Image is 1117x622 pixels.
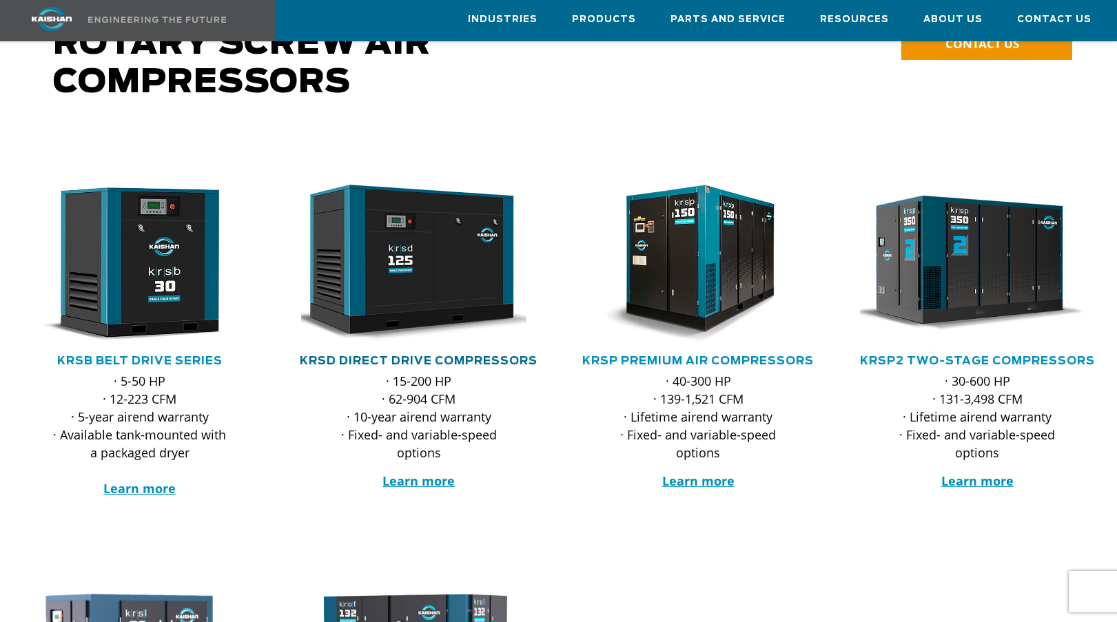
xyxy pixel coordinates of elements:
a: Products [572,1,636,38]
p: · 15-200 HP · 62-904 CFM · 10-year airend warranty · Fixed- and variable-speed options [329,372,509,462]
p: · 40-300 HP · 139-1,521 CFM · Lifetime airend warranty · Fixed- and variable-speed options [608,372,788,462]
img: krsb30 [12,185,247,343]
div: krsp150 [581,185,816,343]
span: Industries [468,12,537,28]
img: krsd125 [291,185,526,343]
a: KRSD Direct Drive Compressors [300,355,537,366]
a: Learn more [662,473,735,489]
a: Learn more [941,473,1014,489]
span: Parts and Service [670,12,786,28]
a: About Us [923,1,983,38]
div: krsb30 [22,185,257,343]
a: Contact Us [1017,1,1092,38]
div: krsp350 [860,185,1095,343]
span: About Us [923,12,983,28]
a: Learn more [103,480,176,497]
span: CONTACT US [945,36,1019,52]
img: Engineering the future [88,17,226,23]
a: KRSP2 Two-Stage Compressors [860,355,1095,366]
p: · 5-50 HP · 12-223 CFM · 5-year airend warranty · Available tank-mounted with a packaged dryer [50,372,229,497]
a: KRSB Belt Drive Series [57,355,223,366]
img: krsp350 [850,185,1085,343]
div: krsd125 [301,185,536,343]
span: Products [572,12,636,28]
a: Parts and Service [670,1,786,38]
a: CONTACT US [901,29,1072,60]
a: Resources [820,1,889,38]
a: Industries [468,1,537,38]
a: KRSP Premium Air Compressors [582,355,814,366]
span: Contact Us [1017,12,1092,28]
img: krsp150 [571,185,806,343]
p: · 30-600 HP · 131-3,498 CFM · Lifetime airend warranty · Fixed- and variable-speed options [888,372,1067,462]
span: Resources [820,12,889,28]
a: Learn more [382,473,455,489]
